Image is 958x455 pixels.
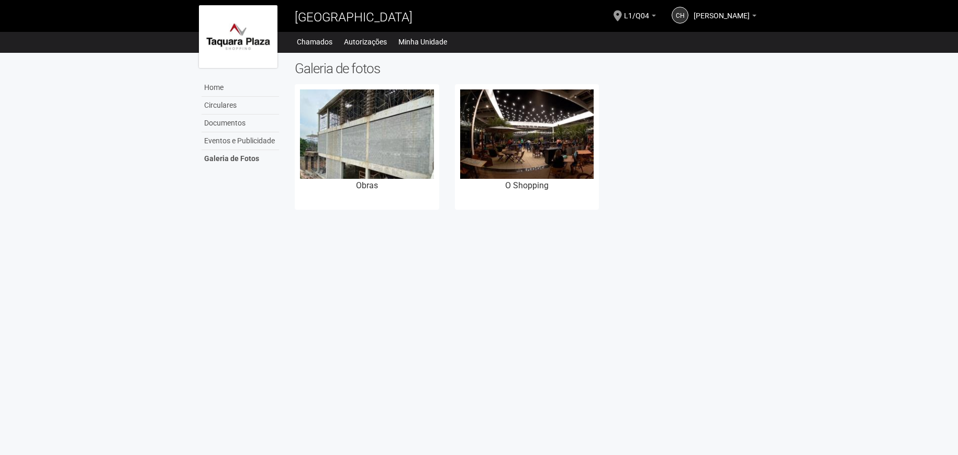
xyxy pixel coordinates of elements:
h3: Obras [300,181,434,190]
a: Autorizações [344,35,387,49]
a: Galeria de Fotos [202,150,279,167]
a: [PERSON_NAME] [694,13,756,21]
a: Circulares [202,97,279,115]
a: Chamados [297,35,332,49]
img: logo.jpg [199,5,277,68]
span: [GEOGRAPHIC_DATA] [295,10,413,25]
a: Minha Unidade [398,35,447,49]
img: edfcc6c5-5c8e-4961-ac77-32a9ecb1cb73 [460,89,594,178]
a: Obras [295,84,439,210]
a: Home [202,79,279,97]
h2: Galeria de fotos [295,61,759,76]
a: L1/Q04 [624,13,656,21]
a: CH [672,7,688,24]
span: L1/Q04 [624,2,649,20]
span: Carlos Henrique Carvalho Pompeu [694,2,750,20]
a: O Shopping [455,84,599,210]
a: Documentos [202,115,279,132]
h3: O Shopping [460,181,594,190]
a: Eventos e Publicidade [202,132,279,150]
img: a4db6709-1bd3-4664-801b-1b0c8021d35a [300,89,434,178]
